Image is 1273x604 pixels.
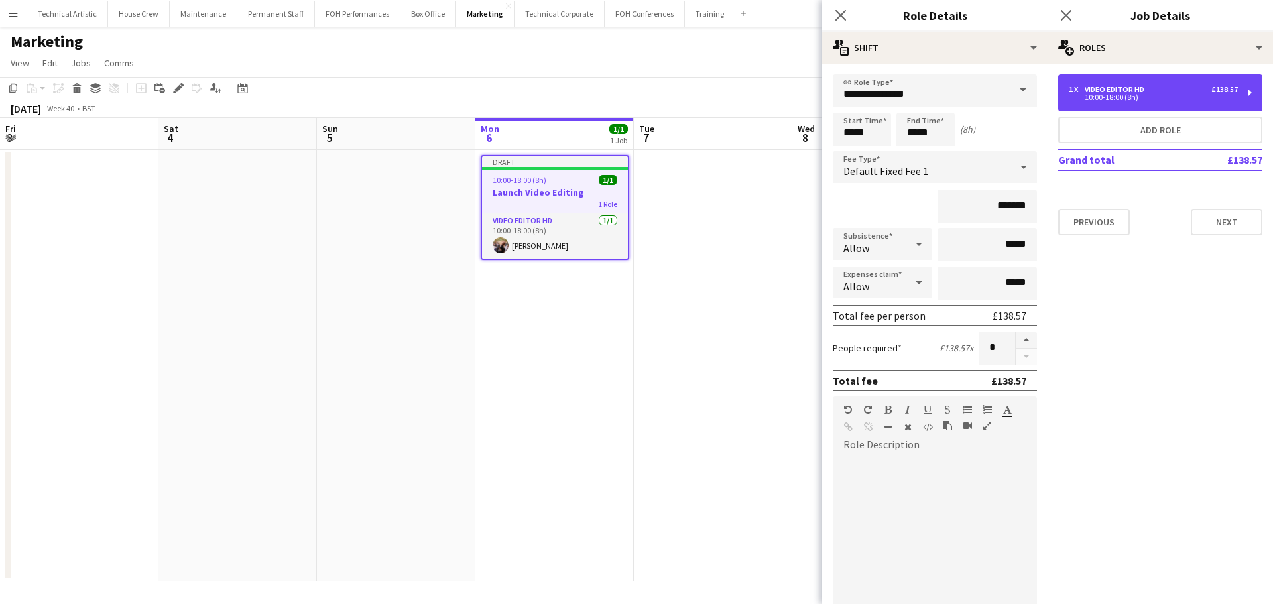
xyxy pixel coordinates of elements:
button: FOH Conferences [605,1,685,27]
td: Grand total [1058,149,1183,170]
button: Italic [903,404,912,415]
span: Allow [843,280,869,293]
span: 1/1 [609,124,628,134]
span: 8 [796,130,815,145]
h3: Job Details [1048,7,1273,24]
button: Unordered List [963,404,972,415]
label: People required [833,342,902,354]
a: Edit [37,54,63,72]
span: 1/1 [599,175,617,185]
span: Sat [164,123,178,135]
h3: Role Details [822,7,1048,24]
div: Video Editor HD [1085,85,1150,94]
span: 6 [479,130,499,145]
div: BST [82,103,95,113]
button: Underline [923,404,932,415]
span: Default Fixed Fee 1 [843,164,928,178]
div: £138.57 [991,374,1026,387]
div: 10:00-18:00 (8h) [1069,94,1238,101]
button: Horizontal Line [883,422,892,432]
span: 1 Role [598,199,617,209]
span: Comms [104,57,134,69]
span: Fri [5,123,16,135]
h1: Marketing [11,32,83,52]
a: View [5,54,34,72]
div: Total fee per person [833,309,926,322]
span: Tue [639,123,654,135]
app-card-role: Video Editor HD1/110:00-18:00 (8h)[PERSON_NAME] [482,213,628,259]
button: Next [1191,209,1262,235]
button: Strikethrough [943,404,952,415]
button: Text Color [1002,404,1012,415]
button: Paste as plain text [943,420,952,431]
button: Permanent Staff [237,1,315,27]
button: Insert video [963,420,972,431]
div: Draft [482,156,628,167]
button: HTML Code [923,422,932,432]
span: 4 [162,130,178,145]
a: Comms [99,54,139,72]
button: Maintenance [170,1,237,27]
div: Roles [1048,32,1273,64]
div: Total fee [833,374,878,387]
td: £138.57 [1183,149,1262,170]
span: Edit [42,57,58,69]
span: 5 [320,130,338,145]
a: Jobs [66,54,96,72]
div: 1 Job [610,135,627,145]
span: Allow [843,241,869,255]
app-job-card: Draft10:00-18:00 (8h)1/1Launch Video Editing1 RoleVideo Editor HD1/110:00-18:00 (8h)[PERSON_NAME] [481,155,629,260]
button: Ordered List [983,404,992,415]
div: Shift [822,32,1048,64]
button: Technical Corporate [515,1,605,27]
button: House Crew [108,1,170,27]
div: £138.57 x [940,342,973,354]
span: 10:00-18:00 (8h) [493,175,546,185]
span: View [11,57,29,69]
button: Add role [1058,117,1262,143]
span: Sun [322,123,338,135]
div: £138.57 [993,309,1026,322]
span: Jobs [71,57,91,69]
span: Mon [481,123,499,135]
h3: Launch Video Editing [482,186,628,198]
button: Redo [863,404,873,415]
button: Clear Formatting [903,422,912,432]
div: 1 x [1069,85,1085,94]
span: Wed [798,123,815,135]
div: [DATE] [11,102,41,115]
button: Increase [1016,332,1037,349]
button: Undo [843,404,853,415]
button: Previous [1058,209,1130,235]
span: 3 [3,130,16,145]
div: £138.57 [1211,85,1238,94]
button: Bold [883,404,892,415]
span: Week 40 [44,103,77,113]
button: Fullscreen [983,420,992,431]
button: FOH Performances [315,1,400,27]
button: Marketing [456,1,515,27]
div: (8h) [960,123,975,135]
button: Technical Artistic [27,1,108,27]
button: Box Office [400,1,456,27]
button: Training [685,1,735,27]
span: 7 [637,130,654,145]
